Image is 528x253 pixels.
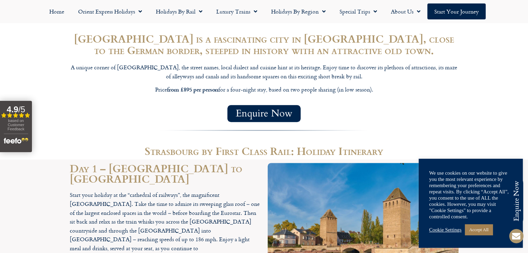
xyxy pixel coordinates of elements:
p: Price for a four-night stay, based on two people sharing (in low season). [70,85,459,94]
a: Accept All [465,224,493,235]
a: Luxury Trains [209,3,264,19]
div: We use cookies on our website to give you the most relevant experience by remembering your prefer... [429,170,512,220]
a: Holidays by Rail [149,3,209,19]
a: Cookie Settings [429,227,461,233]
strong: from £895 per person [167,85,218,93]
h2: [GEOGRAPHIC_DATA] is a fascinating city in [GEOGRAPHIC_DATA], close to the German border, steeped... [70,33,459,56]
a: Start your Journey [427,3,486,19]
nav: Menu [3,3,525,19]
h2: Strasbourg by First Class Rail: Holiday Itinerary [70,146,459,156]
a: Holidays by Region [264,3,333,19]
a: Orient Express Holidays [71,3,149,19]
a: About Us [384,3,427,19]
h2: Day 1 – [GEOGRAPHIC_DATA] to [GEOGRAPHIC_DATA] [70,163,261,184]
a: Enquire Now [227,105,301,122]
span: Enquire Now [236,109,292,118]
a: Special Trips [333,3,384,19]
a: Home [42,3,71,19]
p: A unique corner of [GEOGRAPHIC_DATA], the street names, local dialect and cuisine hint at its her... [70,63,459,81]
